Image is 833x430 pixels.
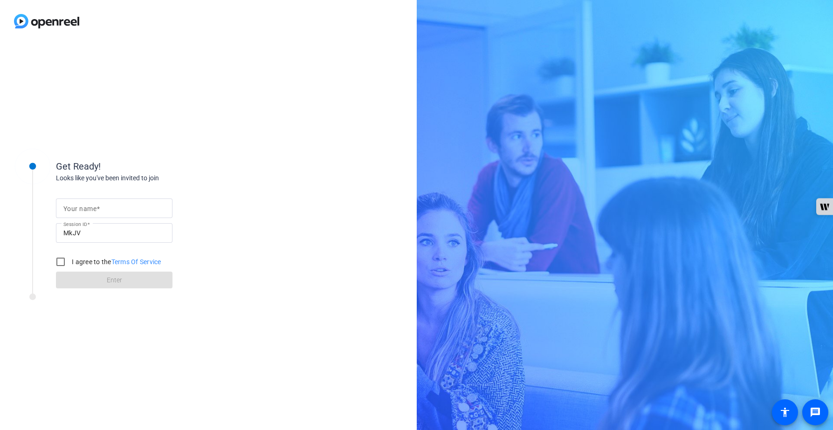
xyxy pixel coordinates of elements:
mat-icon: message [810,407,821,418]
label: I agree to the [70,257,161,266]
div: Looks like you've been invited to join [56,173,242,183]
div: Get Ready! [56,159,242,173]
mat-icon: accessibility [779,407,791,418]
mat-label: Session ID [63,221,87,227]
mat-label: Your name [63,205,96,212]
a: Terms Of Service [111,258,161,266]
